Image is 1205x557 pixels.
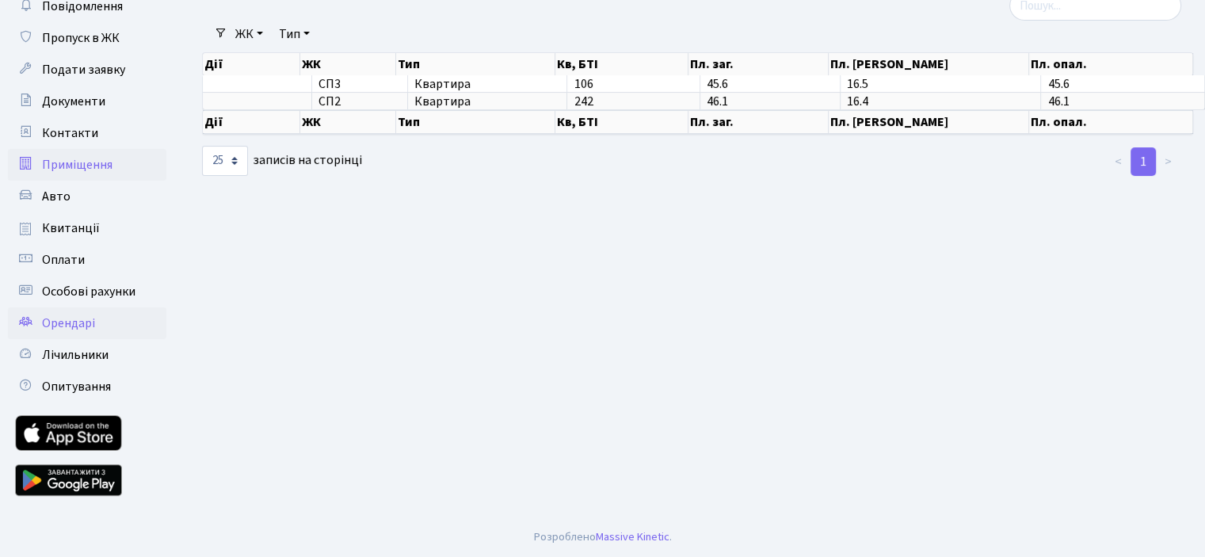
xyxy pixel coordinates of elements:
[203,53,300,75] th: Дії
[229,21,269,48] a: ЖК
[8,149,166,181] a: Приміщення
[42,315,95,332] span: Орендарі
[42,219,100,237] span: Квитанції
[42,93,105,110] span: Документи
[42,283,135,300] span: Особові рахунки
[688,53,829,75] th: Пл. заг.
[318,95,401,108] span: СП2
[1047,75,1069,93] span: 45.6
[203,110,300,134] th: Дії
[688,110,829,134] th: Пл. заг.
[396,110,555,134] th: Тип
[318,78,401,90] span: СП3
[8,244,166,276] a: Оплати
[42,124,98,142] span: Контакти
[596,528,669,545] a: Massive Kinetic
[1029,110,1192,134] th: Пл. опал.
[8,181,166,212] a: Авто
[300,110,396,134] th: ЖК
[574,75,593,93] span: 106
[8,117,166,149] a: Контакти
[414,78,560,90] span: Квартира
[1047,93,1069,110] span: 46.1
[396,53,555,75] th: Тип
[414,95,560,108] span: Квартира
[8,307,166,339] a: Орендарі
[555,53,688,75] th: Кв, БТІ
[300,53,396,75] th: ЖК
[42,188,71,205] span: Авто
[847,93,868,110] span: 16.4
[8,86,166,117] a: Документи
[847,75,868,93] span: 16.5
[8,54,166,86] a: Подати заявку
[8,276,166,307] a: Особові рахунки
[42,251,85,269] span: Оплати
[574,93,593,110] span: 242
[42,346,109,364] span: Лічильники
[42,61,125,78] span: Подати заявку
[555,110,688,134] th: Кв, БТІ
[707,93,728,110] span: 46.1
[534,528,672,546] div: Розроблено .
[8,22,166,54] a: Пропуск в ЖК
[202,146,248,176] select: записів на сторінці
[8,212,166,244] a: Квитанції
[42,378,111,395] span: Опитування
[8,339,166,371] a: Лічильники
[1029,53,1192,75] th: Пл. опал.
[707,75,728,93] span: 45.6
[273,21,316,48] a: Тип
[1131,147,1156,176] a: 1
[829,110,1030,134] th: Пл. [PERSON_NAME]
[42,156,112,174] span: Приміщення
[202,146,362,176] label: записів на сторінці
[829,53,1030,75] th: Пл. [PERSON_NAME]
[42,29,120,47] span: Пропуск в ЖК
[8,371,166,402] a: Опитування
